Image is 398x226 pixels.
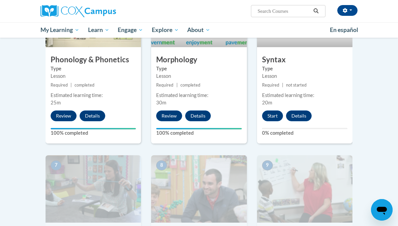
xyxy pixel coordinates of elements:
button: Details [286,110,312,121]
span: 25m [51,100,61,105]
a: Cox Campus [40,5,139,17]
label: Type [156,65,241,72]
h3: Morphology [151,55,247,65]
button: Account Settings [337,5,358,16]
span: Required [51,83,68,88]
a: About [183,22,215,38]
a: En español [325,23,363,37]
div: Estimated learning time: [262,92,347,99]
img: Course Image [257,155,352,223]
span: 9 [262,160,273,170]
span: | [282,83,283,88]
label: 0% completed [262,129,347,137]
div: Lesson [262,72,347,80]
span: | [70,83,72,88]
h3: Phonology & Phonetics [46,55,141,65]
a: My Learning [36,22,84,38]
label: 100% completed [51,129,136,137]
img: Course Image [151,155,247,223]
span: completed [75,83,94,88]
span: My Learning [40,26,79,34]
span: Explore [152,26,179,34]
span: 30m [156,100,166,105]
button: Review [51,110,77,121]
div: Lesson [51,72,136,80]
a: Engage [113,22,147,38]
span: 7 [51,160,61,170]
h3: Syntax [257,55,352,65]
button: Search [311,7,321,15]
div: Lesson [156,72,241,80]
span: En español [330,26,358,33]
span: 20m [262,100,272,105]
button: Start [262,110,283,121]
span: Learn [88,26,109,34]
div: Estimated learning time: [156,92,241,99]
div: Your progress [156,128,241,129]
span: completed [180,83,200,88]
a: Learn [84,22,114,38]
button: Review [156,110,182,121]
div: Estimated learning time: [51,92,136,99]
label: Type [51,65,136,72]
button: Details [185,110,211,121]
span: | [176,83,178,88]
img: Cox Campus [40,5,116,17]
iframe: Button to launch messaging window [371,199,393,221]
button: Details [80,110,105,121]
span: 8 [156,160,167,170]
div: Main menu [35,22,363,38]
img: Course Image [46,155,141,223]
span: About [187,26,210,34]
span: not started [286,83,307,88]
label: 100% completed [156,129,241,137]
span: Required [262,83,279,88]
div: Your progress [51,128,136,129]
span: Engage [118,26,143,34]
input: Search Courses [257,7,311,15]
span: Required [156,83,173,88]
a: Explore [147,22,183,38]
label: Type [262,65,347,72]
